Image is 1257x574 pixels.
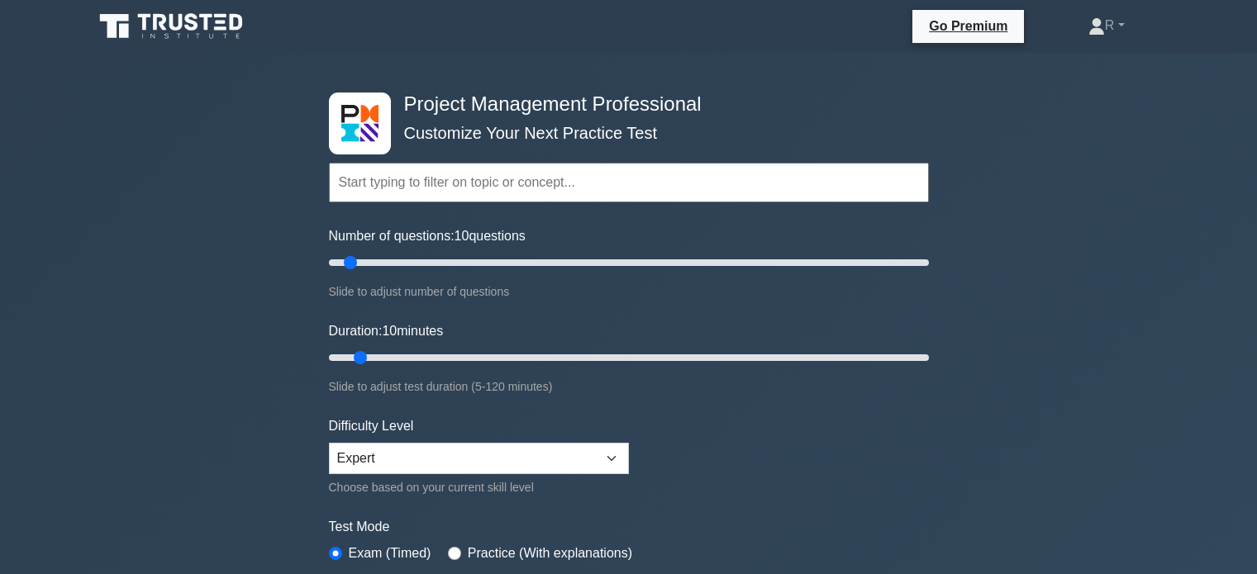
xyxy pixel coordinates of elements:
label: Exam (Timed) [349,543,431,563]
input: Start typing to filter on topic or concept... [329,163,929,202]
span: 10 [455,229,469,243]
div: Slide to adjust test duration (5-120 minutes) [329,377,929,396]
a: Go Premium [919,16,1017,36]
a: R [1049,9,1164,42]
h4: Project Management Professional [398,93,848,116]
label: Number of questions: questions [329,226,526,246]
div: Slide to adjust number of questions [329,282,929,301]
label: Duration: minutes [329,321,444,341]
div: Choose based on your current skill level [329,477,629,497]
span: 10 [382,324,397,338]
label: Practice (With explanations) [468,543,632,563]
label: Difficulty Level [329,416,414,436]
label: Test Mode [329,517,929,537]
